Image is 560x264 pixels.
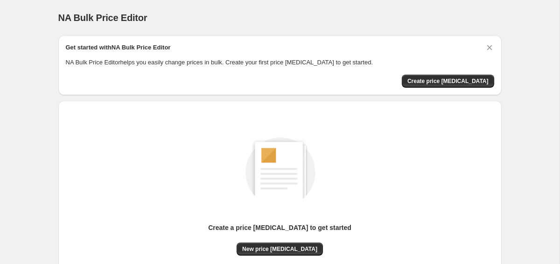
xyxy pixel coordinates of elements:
[66,58,494,67] p: NA Bulk Price Editor helps you easily change prices in bulk. Create your first price [MEDICAL_DAT...
[208,223,351,232] p: Create a price [MEDICAL_DATA] to get started
[237,243,323,256] button: New price [MEDICAL_DATA]
[407,77,489,85] span: Create price [MEDICAL_DATA]
[66,43,171,52] h2: Get started with NA Bulk Price Editor
[485,43,494,52] button: Dismiss card
[58,13,147,23] span: NA Bulk Price Editor
[242,245,317,253] span: New price [MEDICAL_DATA]
[402,75,494,88] button: Create price change job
